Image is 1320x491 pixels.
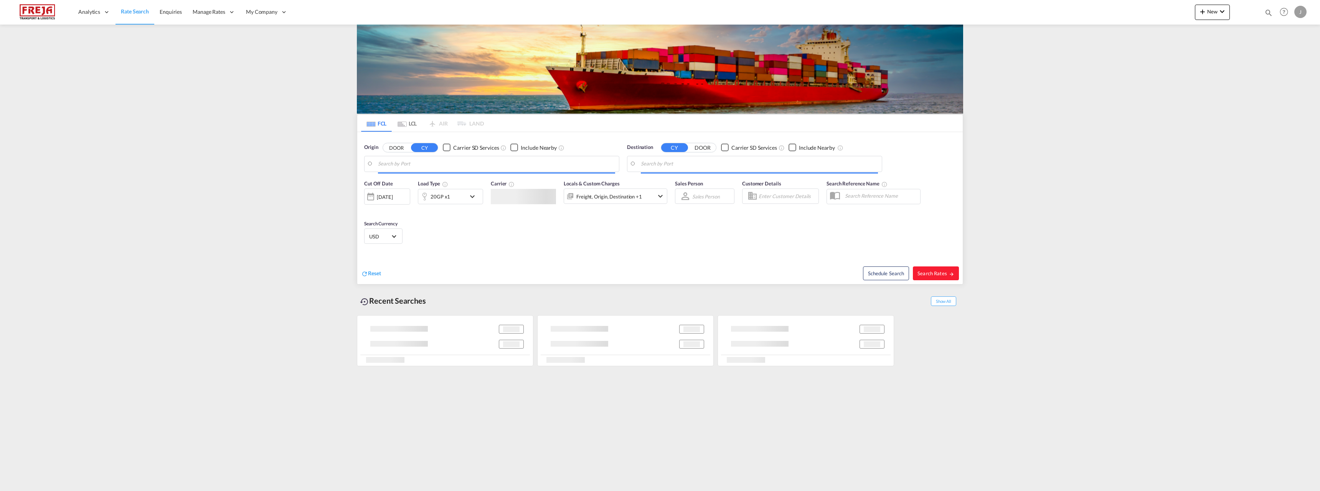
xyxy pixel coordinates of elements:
div: Carrier SD Services [731,144,777,152]
span: Rate Search [121,8,149,15]
span: Origin [364,144,378,151]
md-checkbox: Checkbox No Ink [510,144,557,152]
span: Load Type [418,180,448,187]
input: Enter Customer Details [759,190,816,202]
button: CY [411,143,438,152]
md-icon: Your search will be saved by the below given name [881,181,888,187]
span: Locals & Custom Charges [564,180,620,187]
md-checkbox: Checkbox No Ink [443,144,499,152]
button: Note: By default Schedule search will only considerorigin ports, destination ports and cut off da... [863,266,909,280]
md-datepicker: Select [364,204,370,214]
md-tab-item: FCL [361,115,392,132]
span: Show All [931,296,956,306]
md-icon: icon-chevron-down [468,192,481,201]
div: J [1294,6,1307,18]
md-icon: Unchecked: Search for CY (Container Yard) services for all selected carriers.Checked : Search for... [500,145,507,151]
span: My Company [246,8,277,16]
md-select: Select Currency: $ USDUnited States Dollar [368,231,398,242]
span: Reset [368,270,381,276]
input: Search by Port [641,158,878,170]
div: Freight Origin Destination Factory Stuffing [576,191,642,202]
div: [DATE] [364,188,410,205]
md-checkbox: Checkbox No Ink [721,144,777,152]
md-icon: icon-backup-restore [360,297,369,306]
div: Include Nearby [799,144,835,152]
button: DOOR [689,143,716,152]
md-icon: icon-chevron-down [1218,7,1227,16]
md-icon: icon-refresh [361,270,368,277]
md-pagination-wrapper: Use the left and right arrow keys to navigate between tabs [361,115,484,132]
span: Help [1277,5,1290,18]
md-icon: icon-arrow-right [949,271,954,277]
md-select: Sales Person [691,191,721,202]
div: Include Nearby [521,144,557,152]
md-icon: icon-chevron-down [656,192,665,201]
div: icon-magnify [1264,8,1273,20]
span: Customer Details [742,180,781,187]
button: icon-plus 400-fgNewicon-chevron-down [1195,5,1230,20]
div: 20GP x1 [431,191,450,202]
span: Destination [627,144,653,151]
span: Sales Person [675,180,703,187]
button: CY [661,143,688,152]
span: Analytics [78,8,100,16]
span: Carrier [491,180,515,187]
span: Manage Rates [193,8,225,16]
input: Search by Port [378,158,615,170]
span: Search Currency [364,221,398,226]
input: Search Reference Name [841,190,920,202]
div: Recent Searches [357,292,429,309]
span: Search Reference Name [827,180,888,187]
div: icon-refreshReset [361,269,381,278]
md-tab-item: LCL [392,115,422,132]
md-icon: icon-plus 400-fg [1198,7,1207,16]
span: Search Rates [917,270,954,276]
span: Cut Off Date [364,180,393,187]
div: Carrier SD Services [453,144,499,152]
md-icon: icon-information-outline [442,181,448,187]
span: USD [369,233,391,240]
img: LCL+%26+FCL+BACKGROUND.png [357,25,963,114]
button: Search Ratesicon-arrow-right [913,266,959,280]
md-icon: Unchecked: Ignores neighbouring ports when fetching rates.Checked : Includes neighbouring ports w... [558,145,564,151]
md-icon: The selected Trucker/Carrierwill be displayed in the rate results If the rates are from another f... [508,181,515,187]
div: Origin DOOR CY Checkbox No InkUnchecked: Search for CY (Container Yard) services for all selected... [357,132,963,284]
md-icon: icon-magnify [1264,8,1273,17]
span: New [1198,8,1227,15]
span: Enquiries [160,8,182,15]
md-icon: Unchecked: Search for CY (Container Yard) services for all selected carriers.Checked : Search for... [779,145,785,151]
button: DOOR [383,143,410,152]
div: Help [1277,5,1294,19]
img: 586607c025bf11f083711d99603023e7.png [12,3,63,21]
md-checkbox: Checkbox No Ink [789,144,835,152]
div: Freight Origin Destination Factory Stuffingicon-chevron-down [564,188,667,204]
div: [DATE] [377,193,393,200]
md-icon: Unchecked: Ignores neighbouring ports when fetching rates.Checked : Includes neighbouring ports w... [837,145,843,151]
div: 20GP x1icon-chevron-down [418,189,483,204]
